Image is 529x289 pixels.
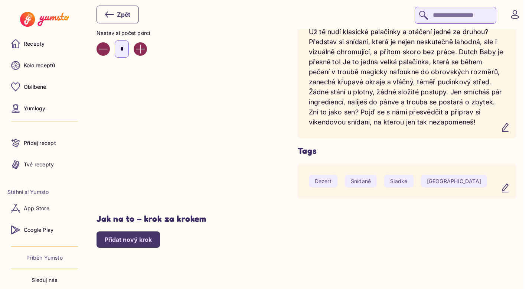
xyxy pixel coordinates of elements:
a: Yumlogy [7,100,82,117]
div: Zpět [105,10,130,19]
p: Yumlogy [24,105,45,112]
a: Dezert [309,175,337,188]
a: Recepty [7,35,82,53]
a: Oblíbené [7,78,82,96]
a: [GEOGRAPHIC_DATA] [421,175,487,188]
p: Nastav si počet porcí [97,29,275,37]
li: Stáhni si Yumsto [7,188,82,196]
a: Příběh Yumsto [26,254,63,262]
p: Už tě nudí klasické palačinky a otáčení jedné za druhou? Představ si snídani, která je nejen nesk... [309,27,505,127]
a: App Store [7,199,82,217]
img: Yumsto logo [20,12,69,27]
button: Zpět [97,6,139,23]
h5: Tags [298,146,516,156]
a: Snídaně [345,175,377,188]
button: Přidat nový krok [97,231,160,248]
p: Tvé recepty [24,161,54,168]
p: Kolo receptů [24,62,55,69]
p: App Store [24,205,49,212]
h3: Jak na to – krok za krokem [97,214,516,224]
input: Enter number [115,40,129,58]
p: Sleduj nás [32,276,57,284]
p: Recepty [24,40,45,48]
p: Přidej recept [24,139,56,147]
a: Sladké [384,175,413,188]
p: Oblíbené [24,83,46,91]
button: Decrease value [97,42,110,56]
p: Google Play [24,226,53,234]
a: Přidej recept [7,134,82,152]
div: Přidat nový krok [105,236,152,244]
a: Tvé recepty [7,156,82,173]
button: Increase value [134,42,147,56]
a: Kolo receptů [7,56,82,74]
a: Google Play [7,221,82,239]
